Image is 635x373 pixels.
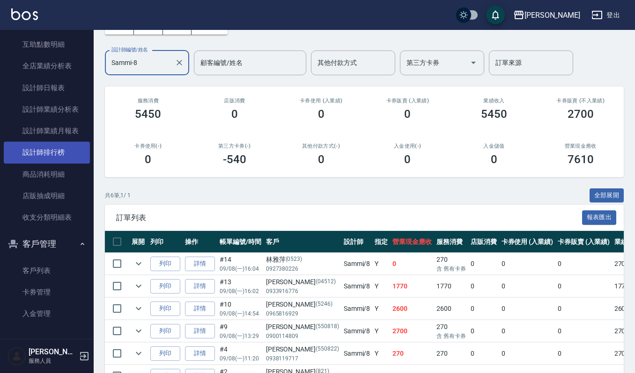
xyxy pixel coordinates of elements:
p: 共 6 筆, 1 / 1 [105,191,131,200]
label: 設計師編號/姓名 [111,46,148,53]
div: [PERSON_NAME] [266,277,339,287]
h3: 2700 [568,108,594,121]
button: 全部展開 [590,188,624,203]
th: 卡券使用 (入業績) [499,231,556,253]
td: 270 [434,253,468,275]
a: 收支分類明細表 [4,207,90,228]
h2: 營業現金應收 [548,143,613,149]
th: 帳單編號/時間 [217,231,264,253]
a: 店販抽成明細 [4,185,90,207]
td: 270 [434,320,468,342]
td: 0 [555,298,612,320]
td: 0 [499,275,556,297]
td: 270 [390,343,434,365]
td: 1770 [390,275,434,297]
td: 0 [468,320,499,342]
h3: 0 [145,153,151,166]
h2: 卡券販賣 (不入業績) [548,98,613,104]
img: Person [7,347,26,366]
td: Y [372,320,390,342]
p: 0933916776 [266,287,339,295]
th: 卡券販賣 (入業績) [555,231,612,253]
h3: 5450 [135,108,161,121]
button: 列印 [150,279,180,294]
td: Y [372,298,390,320]
td: Y [372,253,390,275]
button: Open [466,55,481,70]
button: expand row [132,279,146,293]
th: 操作 [183,231,217,253]
h2: 第三方卡券(-) [203,143,267,149]
a: 設計師排行榜 [4,142,90,163]
td: #4 [217,343,264,365]
td: 0 [555,343,612,365]
button: [PERSON_NAME] [509,6,584,25]
a: 設計師日報表 [4,77,90,99]
a: 客戶列表 [4,260,90,281]
button: 列印 [150,346,180,361]
p: (550822) [316,344,339,354]
button: 列印 [150,257,180,271]
p: 含 舊有卡券 [436,332,466,340]
td: 0 [555,253,612,275]
p: (5246) [316,300,332,309]
th: 列印 [148,231,183,253]
h2: 業績收入 [462,98,526,104]
td: 0 [499,253,556,275]
button: expand row [132,324,146,338]
h2: 入金使用(-) [376,143,440,149]
th: 客戶 [264,231,341,253]
a: 卡券管理 [4,281,90,303]
p: 服務人員 [29,357,76,365]
th: 展開 [129,231,148,253]
td: 1770 [434,275,468,297]
h2: 入金儲值 [462,143,526,149]
td: Sammi /8 [341,320,373,342]
button: 客戶管理 [4,232,90,256]
td: 0 [468,343,499,365]
td: Sammi /8 [341,253,373,275]
p: (550818) [316,322,339,332]
p: 0927380226 [266,265,339,273]
button: expand row [132,346,146,360]
th: 營業現金應收 [390,231,434,253]
button: 報表匯出 [582,210,617,225]
button: expand row [132,257,146,271]
button: 列印 [150,324,180,338]
td: 0 [468,253,499,275]
p: (0523) [286,255,303,265]
h3: -540 [223,153,246,166]
td: Y [372,343,390,365]
p: 含 舊有卡券 [436,265,466,273]
td: #13 [217,275,264,297]
button: save [486,6,505,24]
a: 設計師業績月報表 [4,120,90,142]
h5: [PERSON_NAME] [29,347,76,357]
button: 列印 [150,301,180,316]
td: 0 [390,253,434,275]
h2: 卡券使用(-) [116,143,180,149]
p: 0965816929 [266,309,339,318]
td: 0 [499,320,556,342]
td: 0 [555,320,612,342]
p: 09/08 (一) 16:04 [220,265,261,273]
p: (04512) [316,277,336,287]
div: 林雅萍 [266,255,339,265]
p: 09/08 (一) 13:29 [220,332,261,340]
td: Sammi /8 [341,298,373,320]
a: 詳情 [185,257,215,271]
a: 互助點數明細 [4,34,90,55]
td: 0 [499,298,556,320]
h3: 服務消費 [116,98,180,104]
a: 商品消耗明細 [4,164,90,185]
h3: 0 [491,153,497,166]
td: 0 [468,275,499,297]
h2: 店販消費 [203,98,267,104]
p: 09/08 (一) 11:20 [220,354,261,363]
a: 詳情 [185,346,215,361]
td: 2600 [390,298,434,320]
h3: 7610 [568,153,594,166]
p: 0938119717 [266,354,339,363]
h3: 0 [231,108,238,121]
div: [PERSON_NAME] [266,300,339,309]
